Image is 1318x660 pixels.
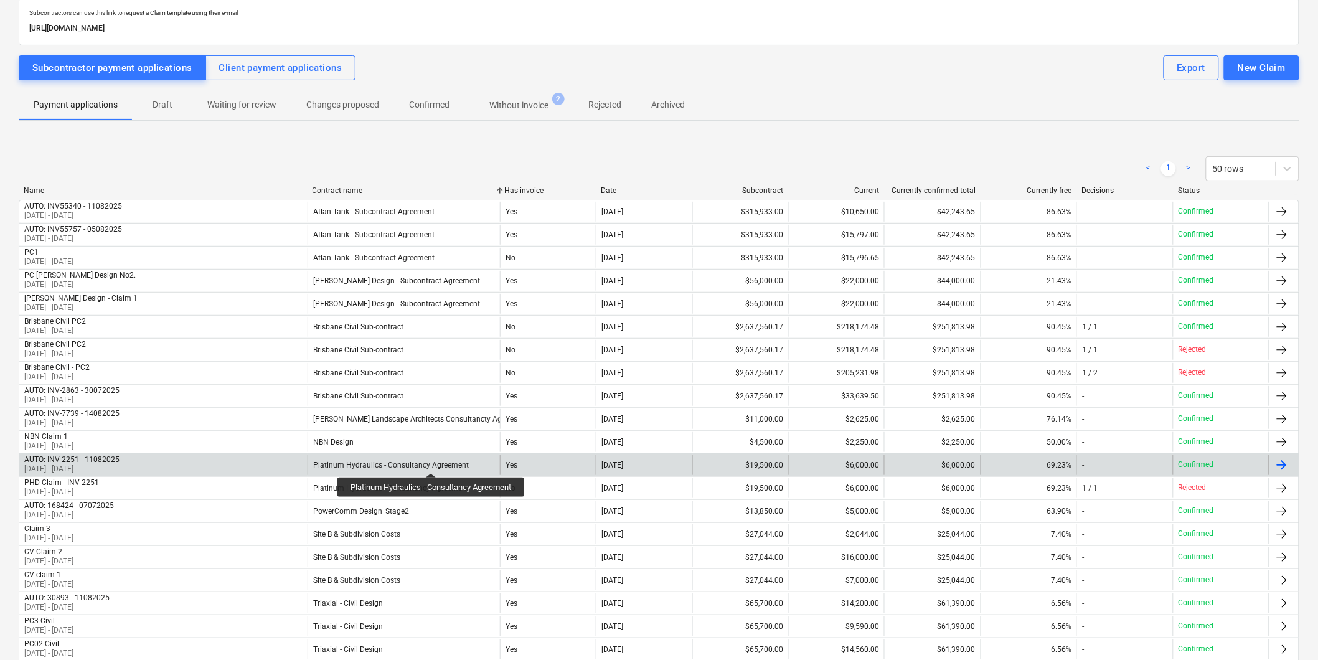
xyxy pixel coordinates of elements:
p: [DATE] - [DATE] [24,579,73,590]
div: $22,000.00 [788,271,884,291]
p: Rejected [1179,344,1207,355]
div: Yes [500,386,596,406]
p: Confirmed [1179,529,1214,539]
div: - [1082,253,1084,262]
div: $2,044.00 [788,524,884,544]
div: $44,000.00 [884,294,980,314]
p: [DATE] - [DATE] [24,441,73,451]
div: $27,044.00 [692,524,788,544]
span: 86.63% [1047,253,1071,262]
div: [DATE] [601,622,623,631]
p: Confirmed [1179,229,1214,240]
div: - [1082,507,1084,516]
p: [DATE] - [DATE] [24,487,99,497]
span: 50.00% [1047,438,1071,446]
div: Name [24,186,303,195]
div: Yes [500,593,596,613]
div: $44,000.00 [884,271,980,291]
div: PC02 Civil [24,639,73,648]
div: $315,933.00 [692,248,788,268]
span: 69.23% [1047,461,1071,469]
p: Rejected [1179,483,1207,493]
div: $2,637,560.17 [692,386,788,406]
div: $27,044.00 [692,547,788,567]
div: $14,560.00 [788,639,884,659]
div: 1 / 1 [1082,323,1098,331]
div: [DATE] [601,415,623,423]
div: Yes [500,570,596,590]
div: Triaxial - Civil Design [313,599,383,608]
div: - [1082,276,1084,285]
div: - [1082,622,1084,631]
div: - [1082,576,1084,585]
div: $10,650.00 [788,202,884,222]
div: Site B & Subdivision Costs [313,576,400,585]
p: Confirmed [409,98,450,111]
p: Confirmed [1179,275,1214,286]
div: $315,933.00 [692,225,788,245]
p: Confirmed [1179,413,1214,424]
div: $2,250.00 [788,432,884,452]
div: $27,044.00 [692,570,788,590]
p: Draft [148,98,177,111]
div: [DATE] [601,553,623,562]
p: [DATE] - [DATE] [24,280,136,290]
div: Atlan Tank - Subcontract Agreement [313,253,435,262]
a: Next page [1181,161,1196,176]
div: Brisbane Civil Sub-contract [313,392,403,400]
div: [DATE] [601,299,623,308]
div: Date [601,186,687,195]
div: $19,500.00 [692,455,788,475]
span: 90.45% [1047,392,1071,400]
div: $251,813.98 [884,363,980,383]
div: [DATE] [601,438,623,446]
p: Archived [651,98,685,111]
div: $6,000.00 [884,455,980,475]
div: PC1 [24,248,73,257]
div: NBN Design [313,438,354,446]
div: PHD Claim - INV-2251 [24,478,99,487]
div: $25,044.00 [884,547,980,567]
div: No [500,317,596,337]
p: [DATE] - [DATE] [24,418,120,428]
p: Confirmed [1179,552,1214,562]
div: - [1082,230,1084,239]
div: CV Claim 2 [24,547,73,556]
div: Export [1177,60,1206,76]
p: Confirmed [1179,206,1214,217]
div: $205,231.98 [788,363,884,383]
span: 7.40% [1051,576,1071,585]
div: $6,000.00 [884,478,980,498]
div: $2,625.00 [788,409,884,429]
div: $61,390.00 [884,616,980,636]
p: Confirmed [1179,506,1214,516]
div: Yes [500,202,596,222]
div: [DATE] [601,599,623,608]
div: PowerComm Design_Stage2 [313,507,409,516]
a: Previous page [1141,161,1156,176]
div: $251,813.98 [884,386,980,406]
div: $16,000.00 [788,547,884,567]
div: No [500,478,596,498]
p: Confirmed [1179,598,1214,608]
p: Confirmed [1179,252,1214,263]
div: Currently free [986,186,1072,195]
span: 90.45% [1047,369,1071,377]
div: $65,700.00 [692,616,788,636]
span: 21.43% [1047,299,1071,308]
div: $251,813.98 [884,340,980,360]
p: [DATE] - [DATE] [24,556,73,567]
div: No [500,248,596,268]
div: $19,500.00 [692,478,788,498]
div: Status [1178,186,1264,195]
div: Brisbane Civil - PC2 [24,363,90,372]
p: [DATE] - [DATE] [24,602,110,613]
div: - [1082,415,1084,423]
div: Yes [500,294,596,314]
div: Has invoice [505,186,591,195]
div: $2,625.00 [884,409,980,429]
div: AUTO: 30893 - 11082025 [24,593,110,602]
span: 2 [552,93,565,105]
span: 7.40% [1051,530,1071,539]
div: - [1082,645,1084,654]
